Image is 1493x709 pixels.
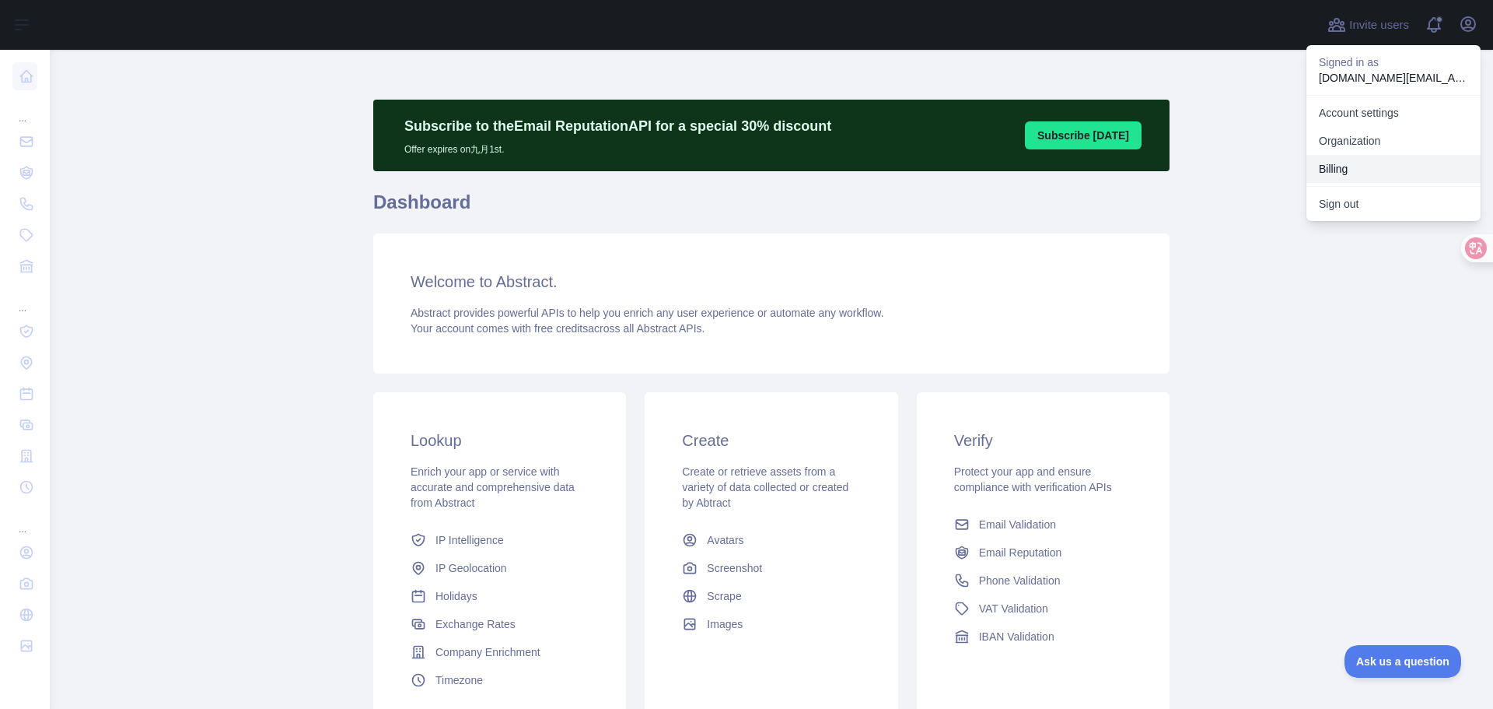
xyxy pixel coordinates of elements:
span: Phone Validation [979,573,1061,588]
span: IP Geolocation [435,560,507,576]
a: Account settings [1306,99,1481,127]
div: ... [12,504,37,535]
button: Billing [1306,155,1481,183]
a: VAT Validation [948,595,1138,623]
a: Screenshot [676,554,866,582]
span: Your account comes with across all Abstract APIs. [411,322,705,335]
a: Company Enrichment [404,638,595,666]
div: ... [12,93,37,125]
p: Signed in as [1319,54,1468,70]
span: free credits [534,322,588,335]
span: Enrich your app or service with accurate and comprehensive data from Abstract [411,465,575,509]
span: Scrape [707,588,741,604]
a: IP Geolocation [404,554,595,582]
span: Protect your app and ensure compliance with verification APIs [954,465,1112,493]
h1: Dashboard [373,190,1170,227]
h3: Lookup [411,430,589,451]
a: Timezone [404,666,595,694]
a: IP Intelligence [404,526,595,554]
span: Company Enrichment [435,644,540,660]
h3: Verify [954,430,1132,451]
a: Organization [1306,127,1481,155]
span: IBAN Validation [979,629,1054,644]
p: [DOMAIN_NAME][EMAIL_ADDRESS][DOMAIN_NAME] [1319,70,1468,86]
iframe: Toggle Customer Support [1344,645,1462,678]
span: IP Intelligence [435,532,504,548]
button: Sign out [1306,190,1481,218]
p: Offer expires on 九月 1st. [404,137,831,156]
a: Email Reputation [948,539,1138,567]
span: Invite users [1349,16,1409,34]
a: Holidays [404,582,595,610]
a: Scrape [676,582,866,610]
a: Phone Validation [948,567,1138,595]
span: Screenshot [707,560,762,576]
span: Abstract provides powerful APIs to help you enrich any user experience or automate any workflow. [411,307,884,319]
p: Subscribe to the Email Reputation API for a special 30 % discount [404,115,831,137]
h3: Create [682,430,860,451]
span: VAT Validation [979,601,1048,616]
span: Exchange Rates [435,616,516,632]
a: Avatars [676,526,866,554]
span: Email Validation [979,517,1056,532]
span: Holidays [435,588,477,604]
span: Email Reputation [979,545,1062,560]
button: Subscribe [DATE] [1025,121,1142,149]
span: Timezone [435,672,483,688]
span: Create or retrieve assets from a variety of data collected or created by Abtract [682,465,848,509]
span: Avatars [707,532,743,548]
h3: Welcome to Abstract. [411,271,1132,293]
a: Email Validation [948,511,1138,539]
button: Invite users [1324,12,1412,37]
a: IBAN Validation [948,623,1138,651]
div: ... [12,283,37,314]
a: Exchange Rates [404,610,595,638]
a: Images [676,610,866,638]
span: Images [707,616,743,632]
